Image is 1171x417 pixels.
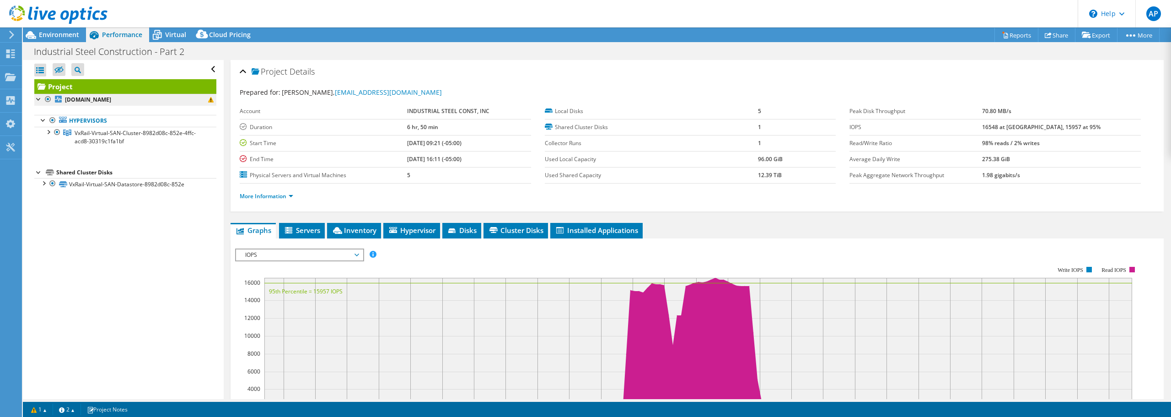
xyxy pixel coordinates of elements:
label: IOPS [849,123,982,132]
a: [DOMAIN_NAME] [34,94,216,106]
a: 1 [25,404,53,415]
text: 8000 [247,350,260,357]
label: Peak Aggregate Network Throughput [849,171,982,180]
text: 10000 [244,332,260,340]
b: INDUSTRIAL STEEL CONST, INC [407,107,489,115]
text: 4000 [247,385,260,393]
a: Reports [994,28,1038,42]
text: 16000 [244,279,260,287]
text: 95th Percentile = 15957 IOPS [269,287,343,295]
label: Collector Runs [545,139,758,148]
span: Hypervisor [388,226,435,235]
b: 98% reads / 2% writes [982,139,1040,147]
label: Prepared for: [240,88,280,97]
a: VxRail-Virtual-SAN-Cluster-8982d08c-852e-4ffc-acd8-30319c1fa1bf [34,127,216,147]
b: 275.38 GiB [982,155,1010,163]
label: Peak Disk Throughput [849,107,982,116]
label: Account [240,107,407,116]
span: AP [1146,6,1161,21]
span: Inventory [332,226,376,235]
text: Read IOPS [1102,267,1127,273]
label: Shared Cluster Disks [545,123,758,132]
b: 70.80 MB/s [982,107,1011,115]
a: More Information [240,192,293,200]
a: More [1117,28,1160,42]
label: Used Local Capacity [545,155,758,164]
label: End Time [240,155,407,164]
b: 1 [758,139,761,147]
span: Virtual [165,30,186,39]
div: Shared Cluster Disks [56,167,216,178]
svg: \n [1089,10,1097,18]
b: 16548 at [GEOGRAPHIC_DATA], 15957 at 95% [982,123,1101,131]
span: VxRail-Virtual-SAN-Cluster-8982d08c-852e-4ffc-acd8-30319c1fa1bf [75,129,196,145]
text: Write IOPS [1058,267,1083,273]
span: Cluster Disks [488,226,543,235]
span: Cloud Pricing [209,30,251,39]
span: Project [252,67,287,76]
span: Details [290,66,315,77]
span: Environment [39,30,79,39]
span: Performance [102,30,142,39]
h1: Industrial Steel Construction - Part 2 [30,47,199,57]
label: Duration [240,123,407,132]
b: [DATE] 09:21 (-05:00) [407,139,462,147]
b: 96.00 GiB [758,155,783,163]
label: Start Time [240,139,407,148]
label: Physical Servers and Virtual Machines [240,171,407,180]
label: Average Daily Write [849,155,982,164]
b: 1.98 gigabits/s [982,171,1020,179]
a: Project Notes [81,404,134,415]
span: Graphs [235,226,271,235]
text: 14000 [244,296,260,304]
a: [EMAIL_ADDRESS][DOMAIN_NAME] [335,88,442,97]
a: Share [1038,28,1075,42]
a: Project [34,79,216,94]
label: Used Shared Capacity [545,171,758,180]
span: Disks [447,226,477,235]
text: 12000 [244,314,260,322]
span: Servers [284,226,320,235]
label: Read/Write Ratio [849,139,982,148]
span: IOPS [241,249,358,260]
label: Local Disks [545,107,758,116]
a: 2 [53,404,81,415]
a: VxRail-Virtual-SAN-Datastore-8982d08c-852e [34,178,216,190]
b: [DATE] 16:11 (-05:00) [407,155,462,163]
b: [DOMAIN_NAME] [65,96,111,103]
a: Hypervisors [34,115,216,127]
b: 12.39 TiB [758,171,782,179]
b: 5 [758,107,761,115]
b: 1 [758,123,761,131]
span: [PERSON_NAME], [282,88,442,97]
a: Export [1075,28,1117,42]
b: 6 hr, 50 min [407,123,438,131]
text: 6000 [247,368,260,375]
span: Installed Applications [555,226,638,235]
b: 5 [407,171,410,179]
